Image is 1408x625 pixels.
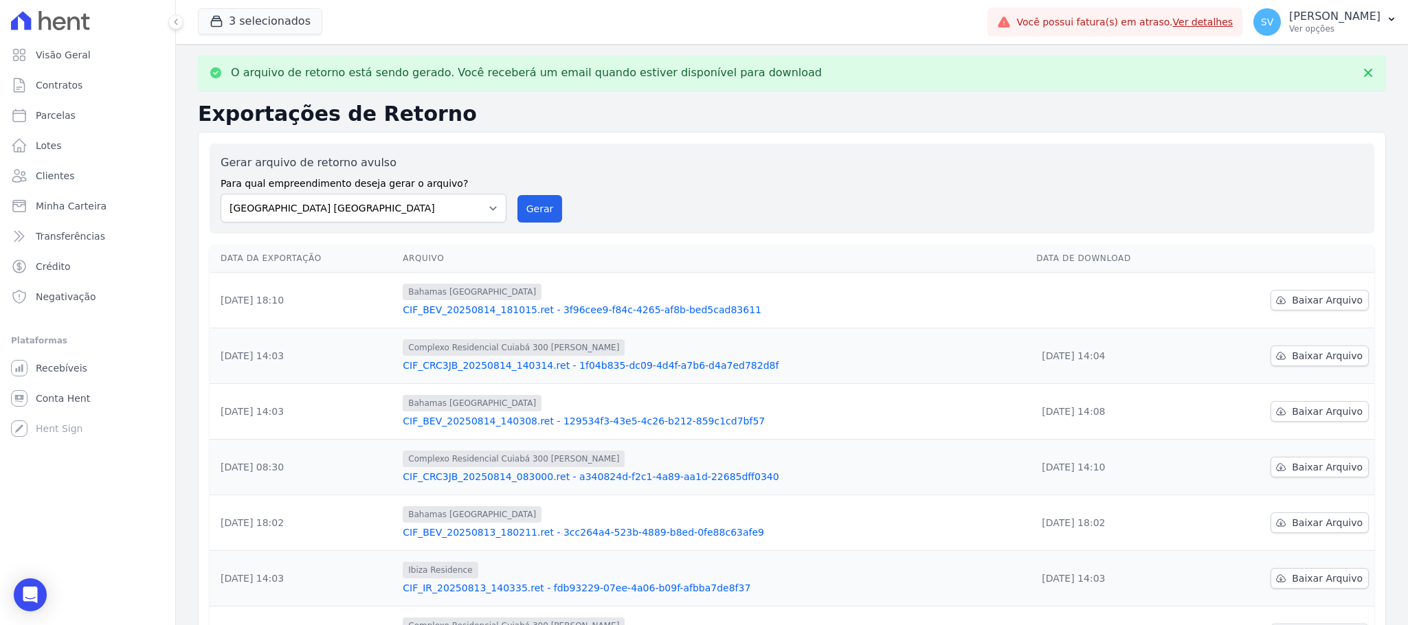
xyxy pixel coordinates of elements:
[1292,571,1363,585] span: Baixar Arquivo
[403,284,541,300] span: Bahamas [GEOGRAPHIC_DATA]
[221,171,506,191] label: Para qual empreendimento deseja gerar o arquivo?
[1289,10,1381,23] p: [PERSON_NAME]
[198,102,1386,126] h2: Exportações de Retorno
[1031,440,1200,495] td: [DATE] 14:10
[1242,3,1408,41] button: SV [PERSON_NAME] Ver opções
[403,562,478,578] span: Ibiza Residence
[1261,17,1273,27] span: SV
[5,223,170,250] a: Transferências
[1271,401,1369,422] a: Baixar Arquivo
[210,328,397,384] td: [DATE] 14:03
[1031,245,1200,273] th: Data de Download
[36,290,96,304] span: Negativação
[36,169,74,183] span: Clientes
[1031,328,1200,384] td: [DATE] 14:04
[1016,15,1233,30] span: Você possui fatura(s) em atraso.
[1173,16,1233,27] a: Ver detalhes
[517,195,563,223] button: Gerar
[5,41,170,69] a: Visão Geral
[5,132,170,159] a: Lotes
[403,470,1025,484] a: CIF_CRC3JB_20250814_083000.ret - a340824d-f2c1-4a89-aa1d-22685dff0340
[210,440,397,495] td: [DATE] 08:30
[1271,457,1369,477] a: Baixar Arquivo
[5,253,170,280] a: Crédito
[1292,460,1363,474] span: Baixar Arquivo
[5,354,170,382] a: Recebíveis
[5,385,170,412] a: Conta Hent
[403,581,1025,595] a: CIF_IR_20250813_140335.ret - fdb93229-07ee-4a06-b09f-afbba7de8f37
[403,359,1025,372] a: CIF_CRC3JB_20250814_140314.ret - 1f04b835-dc09-4d4f-a7b6-d4a7ed782d8f
[36,229,105,243] span: Transferências
[210,245,397,273] th: Data da Exportação
[5,192,170,220] a: Minha Carteira
[403,506,541,523] span: Bahamas [GEOGRAPHIC_DATA]
[1271,345,1369,366] a: Baixar Arquivo
[36,260,71,273] span: Crédito
[5,71,170,99] a: Contratos
[403,395,541,411] span: Bahamas [GEOGRAPHIC_DATA]
[1271,290,1369,310] a: Baixar Arquivo
[403,303,1025,317] a: CIF_BEV_20250814_181015.ret - 3f96cee9-f84c-4265-af8b-bed5cad83611
[11,332,164,349] div: Plataformas
[210,384,397,440] td: [DATE] 14:03
[1271,512,1369,533] a: Baixar Arquivo
[1031,384,1200,440] td: [DATE] 14:08
[198,8,322,34] button: 3 selecionados
[36,109,76,122] span: Parcelas
[1289,23,1381,34] p: Ver opções
[403,414,1025,428] a: CIF_BEV_20250814_140308.ret - 129534f3-43e5-4c26-b212-859c1cd7bf57
[221,155,506,171] label: Gerar arquivo de retorno avulso
[1271,568,1369,589] a: Baixar Arquivo
[1292,293,1363,307] span: Baixar Arquivo
[14,578,47,611] div: Open Intercom Messenger
[36,361,87,375] span: Recebíveis
[5,283,170,310] a: Negativação
[1031,495,1200,551] td: [DATE] 18:02
[36,48,91,62] span: Visão Geral
[397,245,1031,273] th: Arquivo
[403,525,1025,539] a: CIF_BEV_20250813_180211.ret - 3cc264a4-523b-4889-b8ed-0fe88c63afe9
[210,495,397,551] td: [DATE] 18:02
[231,66,822,80] p: O arquivo de retorno está sendo gerado. Você receberá um email quando estiver disponível para dow...
[1292,349,1363,363] span: Baixar Arquivo
[36,391,90,405] span: Conta Hent
[1031,551,1200,606] td: [DATE] 14:03
[5,162,170,190] a: Clientes
[1292,405,1363,418] span: Baixar Arquivo
[210,551,397,606] td: [DATE] 14:03
[403,451,625,467] span: Complexo Residencial Cuiabá 300 [PERSON_NAME]
[36,199,107,213] span: Minha Carteira
[5,102,170,129] a: Parcelas
[36,78,82,92] span: Contratos
[403,339,625,356] span: Complexo Residencial Cuiabá 300 [PERSON_NAME]
[210,273,397,328] td: [DATE] 18:10
[1292,516,1363,530] span: Baixar Arquivo
[36,139,62,152] span: Lotes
